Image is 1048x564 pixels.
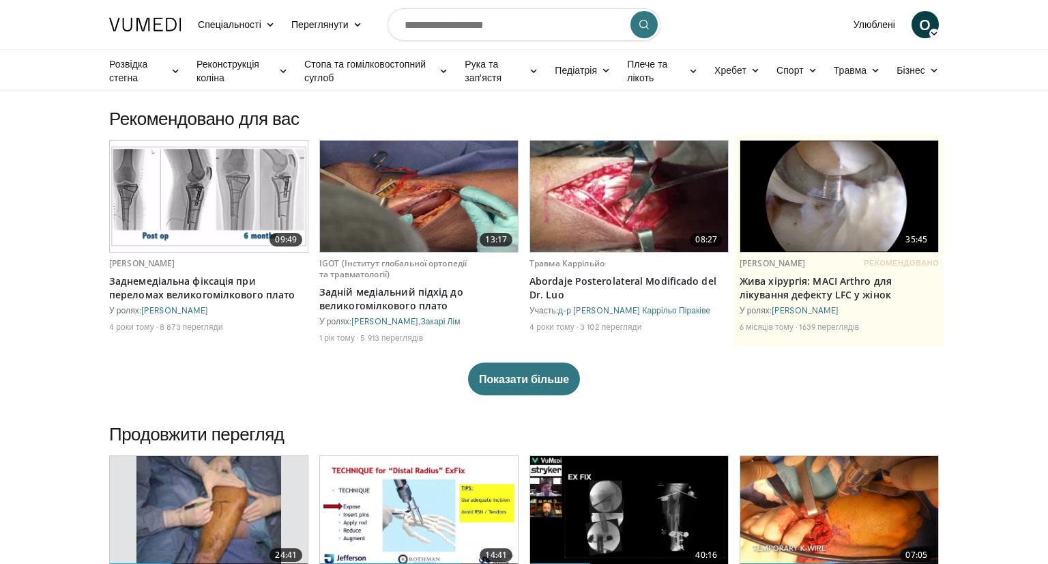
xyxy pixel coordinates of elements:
[109,305,141,315] font: У ролях:
[110,141,308,252] a: 09:49
[360,333,423,342] font: 5 913 переглядів
[695,234,717,245] font: 08:27
[283,11,370,38] a: Переглянути
[912,11,939,38] a: О
[296,57,456,85] a: Стопа та гомілковостопний суглоб
[319,333,355,342] font: 1 рік тому
[319,285,463,312] font: Задній медіальний підхід до великогомілкового плато
[529,305,558,315] font: Участь:
[485,549,507,561] font: 14:41
[485,234,507,245] font: 13:17
[109,322,154,331] font: 4 роки тому
[109,423,284,444] font: Продовжити перегляд
[776,64,804,76] font: Спорт
[740,141,938,252] a: 35:45
[897,64,925,76] font: Бізнес
[919,14,931,34] font: О
[695,549,717,561] font: 40:16
[799,322,859,331] font: 1639 переглядів
[740,257,806,269] a: [PERSON_NAME]
[109,58,147,83] font: Розвідка стегна
[109,257,175,269] a: [PERSON_NAME]
[304,58,426,83] font: Стопа та гомілковостопний суглоб
[530,141,728,252] img: 67f424e8-5e2c-42dd-be64-1cf50062d02f.620x360_q85_upscale.jpg
[529,322,574,331] font: 4 роки тому
[529,274,729,302] a: Abordaje Posterolateral Modificado del Dr. Luo
[275,549,297,561] font: 24:41
[320,141,518,252] a: 13:17
[706,57,768,84] a: Хребет
[740,274,939,302] a: Жива хірургія: MACI Arthro для лікування дефекту LFC у жінок
[714,64,746,76] font: Хребет
[319,285,519,313] a: Задній медіальний підхід до великогомілкового плато
[740,274,892,301] font: Жива хірургія: MACI Arthro для лікування дефекту LFC у жінок
[834,64,867,76] font: Травма
[905,549,927,561] font: 07:05
[768,57,826,84] a: Спорт
[740,305,772,315] font: У ролях:
[418,316,420,326] font: ,
[580,322,641,331] font: 3 102 перегляди
[905,234,927,245] font: 35:45
[529,274,716,301] font: Abordaje Posterolateral Modificado del Dr. Luo
[109,274,308,302] a: Заднемедіальна фіксація при переломах великогомілкового плато
[319,257,467,280] a: IGOT (Інститут глобальної ортопедії та травматології)
[772,305,839,315] a: [PERSON_NAME]
[188,57,296,85] a: Реконструкція коліна
[864,258,939,267] font: РЕКОМЕНДОВАНО
[101,57,188,85] a: Розвідка стегна
[479,372,569,385] font: Показати більше
[888,57,947,84] a: Бізнес
[198,18,261,30] font: Спеціальності
[627,58,667,83] font: Плече та лікоть
[558,305,710,315] a: д-р [PERSON_NAME] Каррільо Піраківе
[196,58,259,83] font: Реконструкція коліна
[190,11,283,38] a: Спеціальності
[547,57,619,84] a: Педіатрія
[826,57,889,84] a: Травма
[141,305,208,315] a: [PERSON_NAME]
[619,57,706,85] a: Плече та лікоть
[160,322,222,331] font: 8 873 перегляди
[388,8,660,41] input: Пошук тем, втручань
[110,141,308,252] img: 3eba9040-0c7a-4442-86bf-69a9481b5725.620x360_q85_upscale.jpg
[109,107,299,128] font: Рекомендовано для вас
[109,18,181,31] img: Логотип VuMedi
[740,322,794,331] font: 6 місяців тому
[468,363,580,395] button: Показати більше
[845,11,903,38] a: Улюблені
[854,18,895,30] font: Улюблені
[275,234,297,245] font: 09:49
[319,316,351,326] font: У ролях:
[740,141,938,252] img: eb023345-1e2d-4374-a840-ddbc99f8c97c.620x360_q85_upscale.jpg
[465,58,501,83] font: Рука та зап'ястя
[291,18,349,30] font: Переглянути
[456,57,547,85] a: Рука та зап'ястя
[529,257,605,269] a: Травма Каррільйо
[320,141,518,252] img: 5a185f62-dadc-4a59-92e5-caa08b9527c1.620x360_q85_upscale.jpg
[530,141,728,252] a: 08:27
[420,316,460,326] a: Закарі Лім
[109,274,295,301] font: Заднемедіальна фіксація при переломах великогомілкового плато
[555,64,597,76] font: Педіатрія
[351,316,418,326] a: [PERSON_NAME]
